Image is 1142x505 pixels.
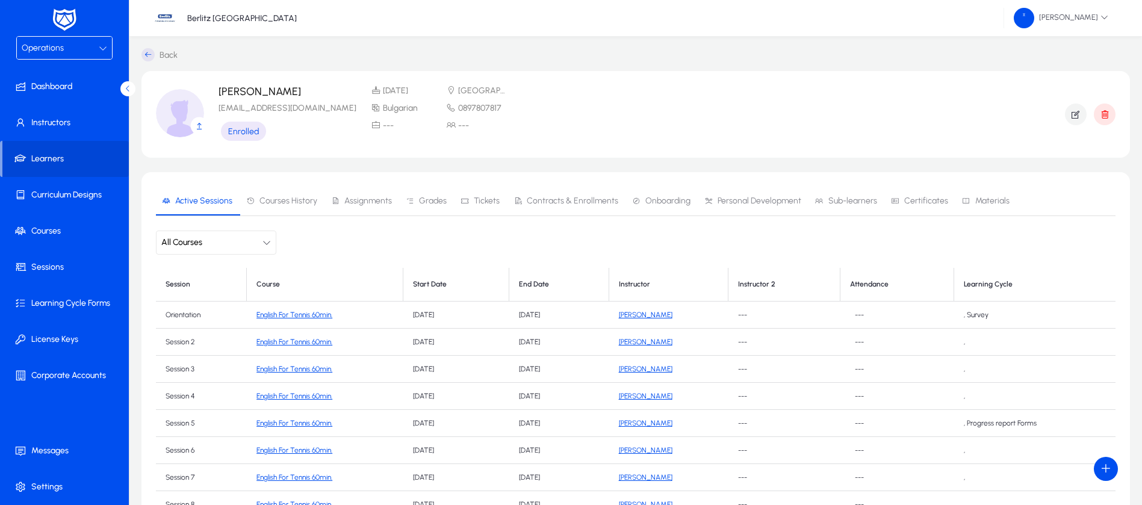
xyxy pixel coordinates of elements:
[850,417,869,430] span: ---
[413,280,447,289] div: Start Date
[383,120,394,131] span: ---
[954,356,1116,383] td: ,
[509,329,609,356] td: [DATE]
[156,410,247,437] td: Session 5
[509,464,609,491] td: [DATE]
[156,464,247,491] td: Session 7
[738,280,830,289] div: Instructor 2
[619,280,719,289] div: Instructor
[31,31,132,41] div: Domain: [DOMAIN_NAME]
[2,469,131,505] a: Settings
[228,126,259,137] span: Enrolled
[383,103,418,113] span: Bulgarian
[2,370,131,382] span: Corporate Accounts
[954,302,1116,329] td: , Survey
[954,464,1116,491] td: ,
[954,437,1116,464] td: ,
[850,362,869,376] span: ---
[256,365,332,373] a: English For Tennis 60min.
[34,19,59,29] div: v 4.0.25
[458,120,469,131] span: ---
[619,419,672,427] a: [PERSON_NAME]
[2,358,131,394] a: Corporate Accounts
[154,7,176,29] img: 37.jpg
[474,197,500,205] span: Tickets
[619,365,672,373] a: [PERSON_NAME]
[2,213,131,249] a: Courses
[954,410,1116,437] td: , Progress report Forms
[403,383,509,410] td: [DATE]
[413,280,499,289] div: Start Date
[850,280,889,289] div: Attendance
[458,85,509,96] span: [GEOGRAPHIC_DATA]
[2,105,131,141] a: Instructors
[19,31,29,41] img: website_grey.svg
[156,383,247,410] td: Session 4
[403,329,509,356] td: [DATE]
[2,333,131,345] span: License Keys
[619,473,672,482] a: [PERSON_NAME]
[141,48,178,61] a: Back
[419,197,447,205] span: Grades
[219,85,356,98] p: [PERSON_NAME]
[256,446,332,454] a: English For Tennis 60min.
[850,335,869,349] span: ---
[2,261,131,273] span: Sessions
[187,13,297,23] p: Berlitz [GEOGRAPHIC_DATA]
[828,197,877,205] span: Sub-learners
[156,329,247,356] td: Session 2
[728,302,840,329] td: ---
[2,117,131,129] span: Instructors
[403,410,509,437] td: [DATE]
[738,280,775,289] div: Instructor 2
[46,71,108,79] div: Domain Overview
[619,338,672,346] a: [PERSON_NAME]
[256,280,393,289] div: Course
[403,437,509,464] td: [DATE]
[509,383,609,410] td: [DATE]
[645,197,690,205] span: Onboarding
[619,311,672,319] a: [PERSON_NAME]
[1014,8,1034,28] img: 58.png
[509,437,609,464] td: [DATE]
[619,280,650,289] div: Instructor
[219,102,356,114] p: [EMAIL_ADDRESS][DOMAIN_NAME]
[403,464,509,491] td: [DATE]
[718,197,801,205] span: Personal Development
[403,356,509,383] td: [DATE]
[175,197,232,205] span: Active Sessions
[1004,7,1118,29] button: [PERSON_NAME]
[383,85,408,96] span: [DATE]
[728,383,840,410] td: ---
[49,7,79,33] img: white-logo.png
[2,189,131,201] span: Curriculum Designs
[166,280,190,289] div: Session
[256,280,280,289] div: Course
[728,464,840,491] td: ---
[975,197,1010,205] span: Materials
[156,302,247,329] td: Orientation
[403,302,509,329] td: [DATE]
[2,153,129,165] span: Learners
[2,445,131,457] span: Messages
[850,308,869,322] span: ---
[156,356,247,383] td: Session 3
[133,71,203,79] div: Keywords by Traffic
[527,197,618,205] span: Contracts & Enrollments
[519,280,549,289] div: End Date
[33,70,42,79] img: tab_domain_overview_orange.svg
[256,392,332,400] a: English For Tennis 60min.
[156,437,247,464] td: Session 6
[22,43,64,53] span: Operations
[2,321,131,358] a: License Keys
[954,268,1116,302] th: Learning Cycle
[161,231,202,255] span: All Courses
[256,419,332,427] a: English For Tennis 60min.
[954,329,1116,356] td: ,
[259,197,317,205] span: Courses History
[256,311,332,319] a: English For Tennis 60min.
[344,197,392,205] span: Assignments
[2,81,131,93] span: Dashboard
[728,356,840,383] td: ---
[850,444,869,457] span: ---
